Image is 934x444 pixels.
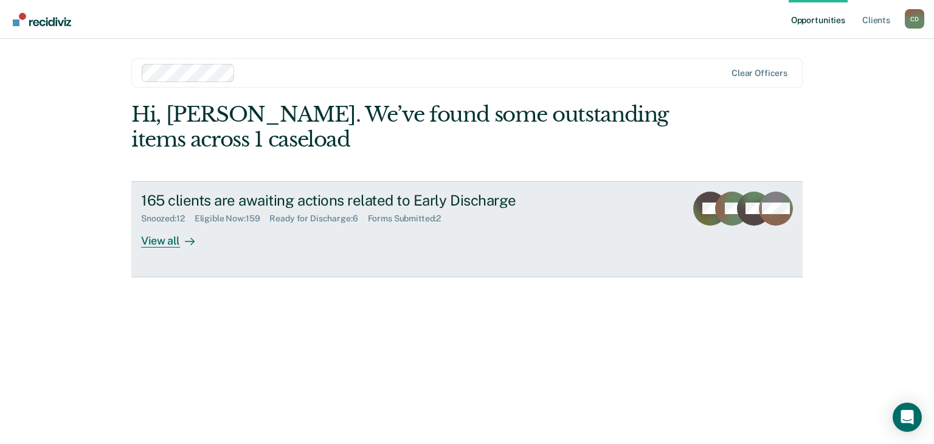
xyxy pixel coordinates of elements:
div: Forms Submitted : 2 [368,213,451,224]
div: Clear officers [732,68,787,78]
a: 165 clients are awaiting actions related to Early DischargeSnoozed:12Eligible Now:159Ready for Di... [131,181,803,277]
div: Ready for Discharge : 6 [269,213,367,224]
div: C D [905,9,924,29]
div: Snoozed : 12 [141,213,195,224]
div: 165 clients are awaiting actions related to Early Discharge [141,192,568,209]
div: View all [141,224,209,248]
div: Open Intercom Messenger [893,403,922,432]
img: Recidiviz [13,13,71,26]
button: Profile dropdown button [905,9,924,29]
div: Eligible Now : 159 [195,213,270,224]
div: Hi, [PERSON_NAME]. We’ve found some outstanding items across 1 caseload [131,102,668,152]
